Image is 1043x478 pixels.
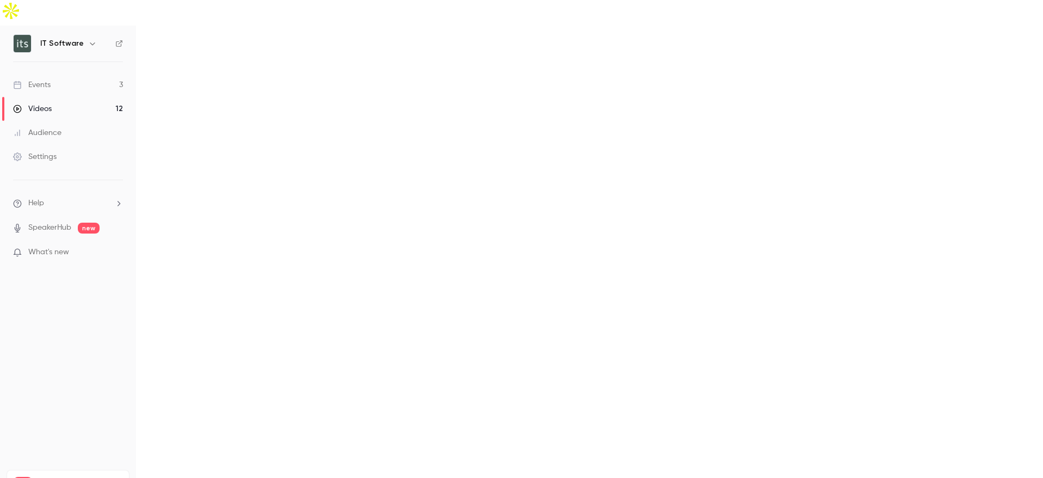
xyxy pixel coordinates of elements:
div: Events [13,79,51,90]
a: SpeakerHub [28,222,71,234]
div: Audience [13,127,61,138]
span: new [78,223,100,234]
h6: IT Software [40,38,84,49]
span: What's new [28,247,69,258]
div: Videos [13,103,52,114]
div: Settings [13,151,57,162]
span: Help [28,198,44,209]
img: IT Software [14,35,31,52]
li: help-dropdown-opener [13,198,123,209]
